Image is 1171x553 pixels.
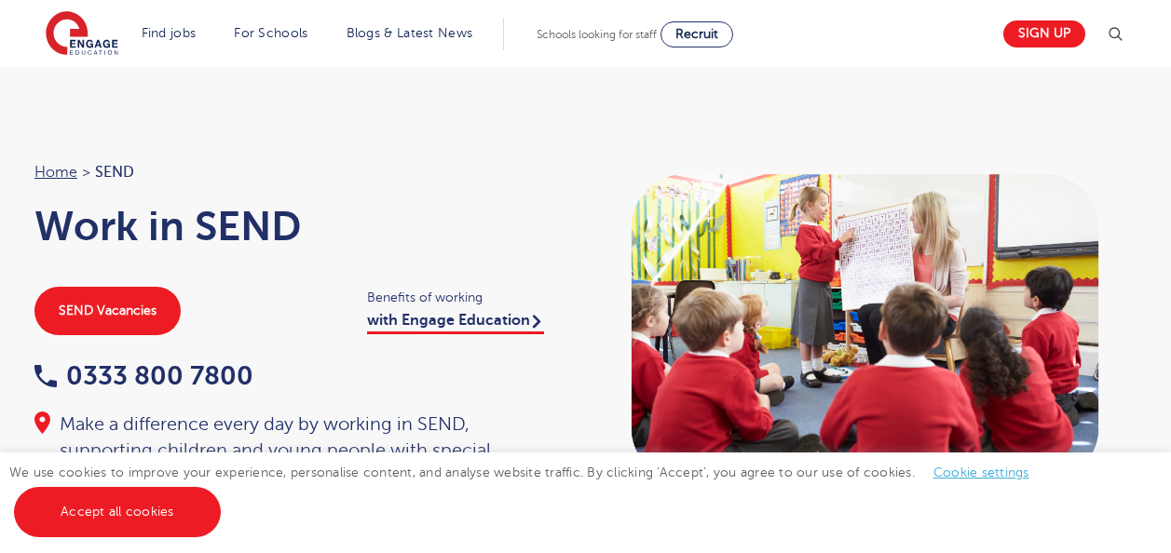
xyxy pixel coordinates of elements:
[675,27,718,41] span: Recruit
[933,465,1029,479] a: Cookie settings
[142,26,197,40] a: Find jobs
[34,361,253,390] a: 0333 800 7800
[95,160,134,184] span: SEND
[367,312,544,334] a: with Engage Education
[46,11,118,58] img: Engage Education
[34,164,77,181] a: Home
[82,164,90,181] span: >
[14,487,221,537] a: Accept all cookies
[34,411,567,490] div: Make a difference every day by working in SEND, supporting children and young people with special...
[34,160,567,184] nav: breadcrumb
[660,21,733,47] a: Recruit
[234,26,307,40] a: For Schools
[9,465,1048,519] span: We use cookies to improve your experience, personalise content, and analyse website traffic. By c...
[367,287,567,308] span: Benefits of working
[34,203,567,250] h1: Work in SEND
[537,28,657,41] span: Schools looking for staff
[347,26,473,40] a: Blogs & Latest News
[34,287,181,335] a: SEND Vacancies
[1003,20,1085,47] a: Sign up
